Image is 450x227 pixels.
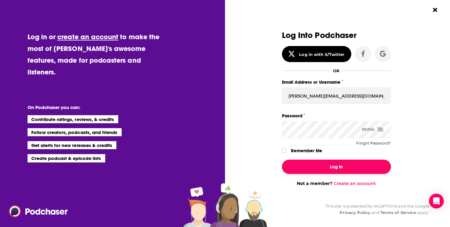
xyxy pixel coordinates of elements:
button: Close Button [429,4,441,16]
a: create an account [57,32,118,41]
img: Podchaser - Follow, Share and Rate Podcasts [9,205,68,217]
div: This site is protected by reCAPTCHA and the Google and apply. [320,203,429,216]
button: Log In [282,160,391,174]
label: Password [282,112,391,120]
div: Log in with X/Twitter [299,52,344,57]
button: Forgot Password? [356,141,391,145]
button: Log in with X/Twitter [282,46,351,62]
h3: Log Into Podchaser [282,31,391,40]
a: Create an account [334,181,376,186]
li: On Podchaser you can: [28,104,151,110]
div: Not a member? [282,181,391,186]
label: Remember Me [291,147,322,155]
li: Contribute ratings, reviews, & credits [28,115,119,123]
input: Email Address or Username [282,87,391,104]
a: Privacy Policy [340,210,370,215]
a: Terms of Service [380,210,416,215]
div: Open Intercom Messenger [429,194,444,208]
div: OR [333,68,340,73]
li: Follow creators, podcasts, and friends [28,128,122,136]
div: Reveal [362,121,383,138]
label: Email Address or Username [282,78,391,86]
li: Get alerts for new releases & credits [28,141,116,149]
li: Create podcast & episode lists [28,154,105,162]
a: Podchaser - Follow, Share and Rate Podcasts [9,205,63,217]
